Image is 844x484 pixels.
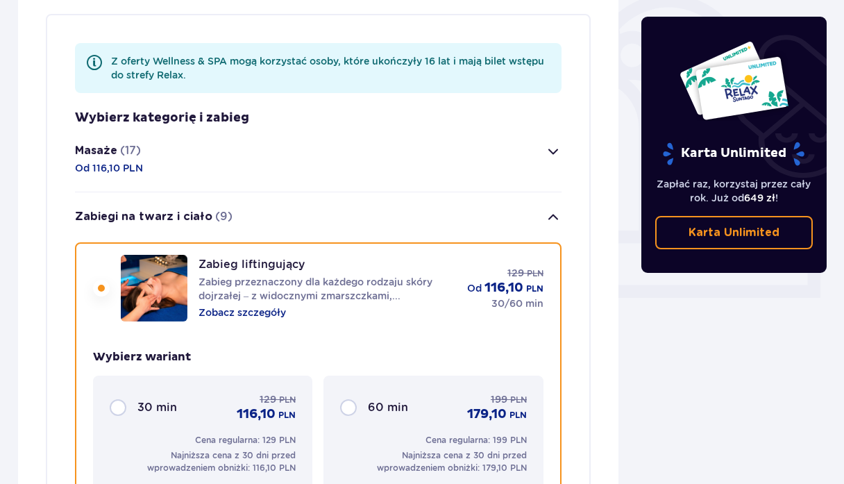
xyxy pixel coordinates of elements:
p: Zabieg liftingujący [199,258,305,271]
p: Od 116,10 PLN [75,161,143,175]
p: Karta Unlimited [661,142,806,166]
button: Masaże(17)Od 116,10 PLN [75,126,562,192]
p: Cena regularna: 129 PLN [195,434,296,447]
p: 30/60 min [491,297,543,310]
p: PLN [278,409,296,422]
p: 129 [260,392,276,406]
span: 649 zł [744,192,775,203]
p: PLN [526,283,543,295]
p: 179,10 [467,406,507,423]
p: PLN [509,409,527,422]
p: (17) [120,143,141,158]
img: 68e4eb07d5516714194592.jpg [121,255,187,322]
p: od [467,281,482,295]
span: PLN [527,267,543,280]
span: PLN [510,394,527,406]
p: 129 [507,266,524,280]
p: (9) [215,209,233,224]
p: Najniższa cena z 30 dni przed wprowadzeniem obniżki: 179,10 PLN [340,449,526,474]
div: Z oferty Wellness & SPA mogą korzystać osoby, które ukończyły 16 lat i mają bilet wstępu do stref... [111,54,550,82]
p: Wybierz kategorię i zabieg [75,110,249,126]
p: 116,10 [237,406,276,423]
p: Zabieg przeznaczony dla każdego rodzaju skóry dojrzałej – z widocznymi zmarszczkami, przesuszonej... [199,275,456,303]
p: Cena regularna: 199 PLN [425,434,527,447]
p: Zobacz szczegóły [199,306,286,319]
p: 199 [491,392,507,406]
a: Karta Unlimited [655,216,813,249]
p: Masaże [75,143,117,158]
p: Najniższa cena z 30 dni przed wprowadzeniem obniżki: 116,10 PLN [110,449,296,474]
p: 116,10 [484,280,523,297]
button: Zabiegi na twarz i ciało(9) [75,192,562,242]
p: Zapłać raz, korzystaj przez cały rok. Już od ! [655,177,813,205]
p: Zabiegi na twarz i ciało [75,209,212,224]
p: 60 min [368,400,408,415]
span: PLN [279,394,296,406]
p: Karta Unlimited [689,225,779,240]
p: Wybierz wariant [93,349,191,365]
p: 30 min [137,400,177,415]
img: Dwie karty całoroczne do Suntago z napisem 'UNLIMITED RELAX', na białym tle z tropikalnymi liśćmi... [679,40,789,121]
